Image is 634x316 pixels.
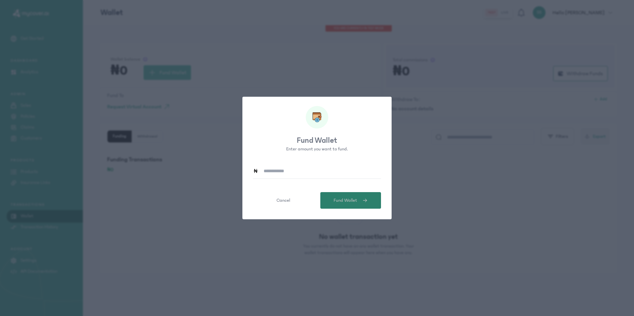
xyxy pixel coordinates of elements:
[277,197,290,204] span: Cancel
[320,192,381,209] button: Fund Wallet
[242,135,392,146] p: Fund Wallet
[253,192,314,209] button: Cancel
[242,146,392,153] p: Enter amount you want to fund.
[334,197,357,204] span: Fund Wallet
